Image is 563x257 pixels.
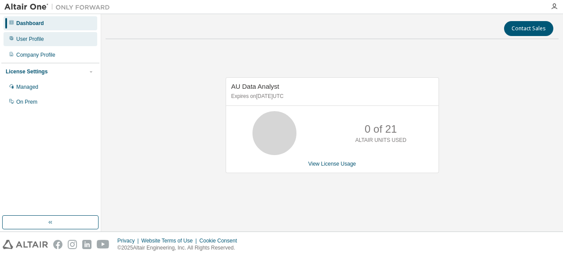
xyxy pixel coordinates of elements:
[355,137,406,144] p: ALTAIR UNITS USED
[308,161,356,167] a: View License Usage
[82,240,91,249] img: linkedin.svg
[16,20,44,27] div: Dashboard
[231,83,279,90] span: AU Data Analyst
[117,244,242,252] p: © 2025 Altair Engineering, Inc. All Rights Reserved.
[97,240,110,249] img: youtube.svg
[6,68,48,75] div: License Settings
[141,237,199,244] div: Website Terms of Use
[16,98,37,105] div: On Prem
[4,3,114,11] img: Altair One
[231,93,431,100] p: Expires on [DATE] UTC
[3,240,48,249] img: altair_logo.svg
[16,83,38,90] div: Managed
[504,21,553,36] button: Contact Sales
[365,122,397,137] p: 0 of 21
[68,240,77,249] img: instagram.svg
[16,51,55,58] div: Company Profile
[199,237,242,244] div: Cookie Consent
[16,36,44,43] div: User Profile
[53,240,62,249] img: facebook.svg
[117,237,141,244] div: Privacy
